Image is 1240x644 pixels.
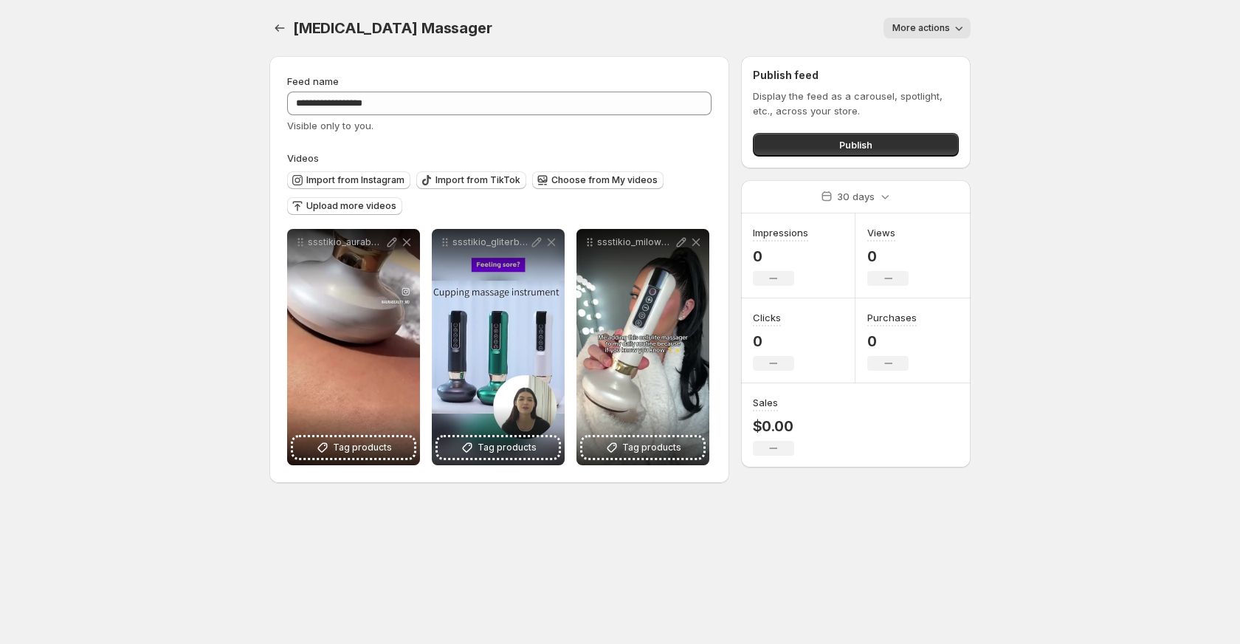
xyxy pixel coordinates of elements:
[287,171,410,189] button: Import from Instagram
[839,137,872,152] span: Publish
[867,310,917,325] h3: Purchases
[883,18,971,38] button: More actions
[532,171,664,189] button: Choose from My videos
[287,152,319,164] span: Videos
[478,440,537,455] span: Tag products
[753,417,794,435] p: $0.00
[287,120,373,131] span: Visible only to you.
[551,174,658,186] span: Choose from My videos
[753,332,794,350] p: 0
[287,75,339,87] span: Feed name
[306,200,396,212] span: Upload more videos
[753,395,778,410] h3: Sales
[333,440,392,455] span: Tag products
[287,197,402,215] button: Upload more videos
[582,437,703,458] button: Tag products
[597,236,674,248] p: ssstikio_milowus_1745351260393
[432,229,565,465] div: ssstikio_gliterbenefit_1745351208999Tag products
[306,174,404,186] span: Import from Instagram
[438,437,559,458] button: Tag products
[435,174,520,186] span: Import from TikTok
[867,332,917,350] p: 0
[293,437,414,458] button: Tag products
[622,440,681,455] span: Tag products
[753,133,959,157] button: Publish
[867,247,909,265] p: 0
[753,68,959,83] h2: Publish feed
[837,189,875,204] p: 30 days
[576,229,709,465] div: ssstikio_milowus_1745351260393Tag products
[293,19,492,37] span: [MEDICAL_DATA] Massager
[753,310,781,325] h3: Clicks
[753,89,959,118] p: Display the feed as a carousel, spotlight, etc., across your store.
[867,225,895,240] h3: Views
[892,22,950,34] span: More actions
[287,229,420,465] div: ssstikio_aurabeauty_md1_1745351228258Tag products
[452,236,529,248] p: ssstikio_gliterbenefit_1745351208999
[269,18,290,38] button: Settings
[753,247,808,265] p: 0
[753,225,808,240] h3: Impressions
[416,171,526,189] button: Import from TikTok
[308,236,385,248] p: ssstikio_aurabeauty_md1_1745351228258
